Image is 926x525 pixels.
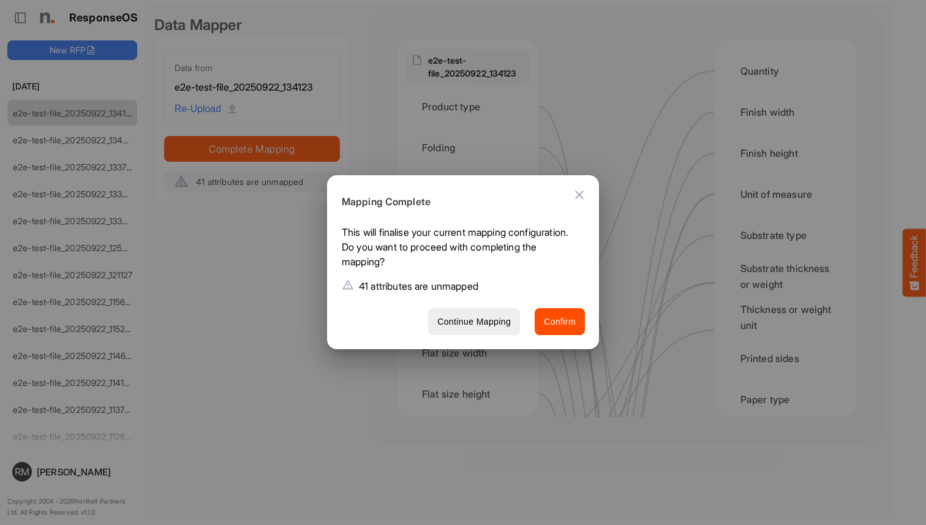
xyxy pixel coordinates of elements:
[342,194,575,210] h6: Mapping Complete
[342,225,575,274] p: This will finalise your current mapping configuration. Do you want to proceed with completing the...
[565,180,594,210] button: Close dialog
[544,314,576,330] span: Confirm
[359,279,478,293] p: 41 attributes are unmapped
[437,314,511,330] span: Continue Mapping
[428,308,520,336] button: Continue Mapping
[535,308,585,336] button: Confirm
